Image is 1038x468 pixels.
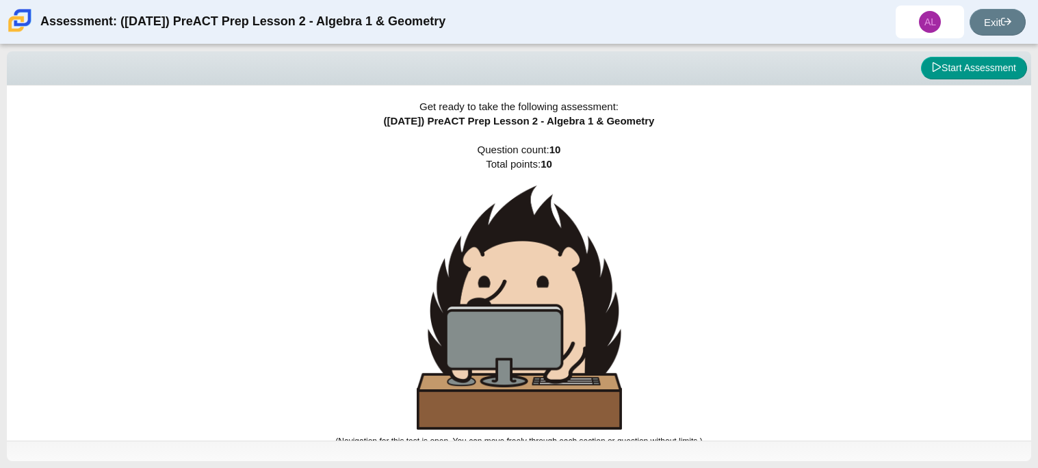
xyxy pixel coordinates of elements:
[549,144,561,155] b: 10
[921,57,1027,80] button: Start Assessment
[384,115,655,127] span: ([DATE]) PreACT Prep Lesson 2 - Algebra 1 & Geometry
[417,185,622,430] img: hedgehog-behind-computer-large.png
[335,144,702,446] span: Question count: Total points:
[5,6,34,35] img: Carmen School of Science & Technology
[40,5,445,38] div: Assessment: ([DATE]) PreACT Prep Lesson 2 - Algebra 1 & Geometry
[924,17,936,27] span: AL
[335,437,702,446] small: (Navigation for this test is open. You can move freely through each section or question without l...
[970,9,1026,36] a: Exit
[541,158,552,170] b: 10
[5,25,34,37] a: Carmen School of Science & Technology
[419,101,619,112] span: Get ready to take the following assessment:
